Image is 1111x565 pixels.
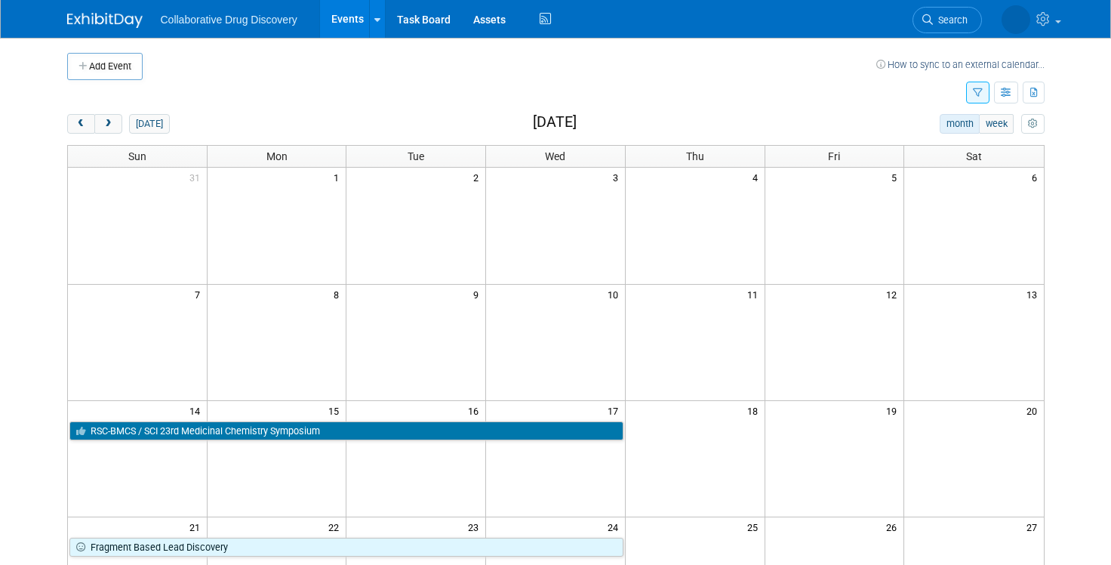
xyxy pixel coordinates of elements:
[332,285,346,304] span: 8
[1030,168,1044,187] span: 6
[188,401,207,420] span: 14
[67,53,143,80] button: Add Event
[885,285,903,304] span: 12
[979,114,1014,134] button: week
[611,168,625,187] span: 3
[746,285,765,304] span: 11
[332,168,346,187] span: 1
[161,14,297,26] span: Collaborative Drug Discovery
[69,538,623,557] a: Fragment Based Lead Discovery
[1002,5,1030,34] img: Lauren Kossy
[686,150,704,162] span: Thu
[746,401,765,420] span: 18
[933,14,968,26] span: Search
[1025,285,1044,304] span: 13
[746,517,765,536] span: 25
[266,150,288,162] span: Mon
[940,114,980,134] button: month
[67,13,143,28] img: ExhibitDay
[327,401,346,420] span: 15
[188,168,207,187] span: 31
[1021,114,1044,134] button: myCustomButton
[885,517,903,536] span: 26
[890,168,903,187] span: 5
[472,168,485,187] span: 2
[128,150,146,162] span: Sun
[1025,401,1044,420] span: 20
[966,150,982,162] span: Sat
[606,285,625,304] span: 10
[466,517,485,536] span: 23
[533,114,577,131] h2: [DATE]
[472,285,485,304] span: 9
[94,114,122,134] button: next
[69,421,623,441] a: RSC-BMCS / SCI 23rd Medicinal Chemistry Symposium
[828,150,840,162] span: Fri
[885,401,903,420] span: 19
[606,401,625,420] span: 17
[751,168,765,187] span: 4
[606,517,625,536] span: 24
[912,7,982,33] a: Search
[327,517,346,536] span: 22
[1025,517,1044,536] span: 27
[466,401,485,420] span: 16
[129,114,169,134] button: [DATE]
[408,150,424,162] span: Tue
[188,517,207,536] span: 21
[1028,119,1038,129] i: Personalize Calendar
[67,114,95,134] button: prev
[876,59,1045,70] a: How to sync to an external calendar...
[545,150,565,162] span: Wed
[193,285,207,304] span: 7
